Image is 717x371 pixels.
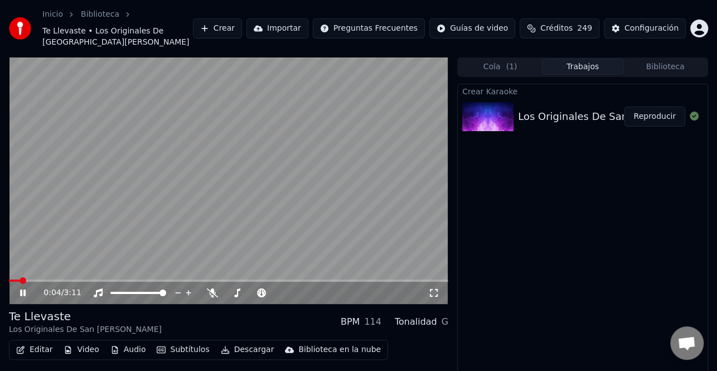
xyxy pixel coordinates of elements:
[364,315,381,329] div: 114
[9,309,162,324] div: Te Llevaste
[458,84,708,98] div: Crear Karaoke
[42,26,193,48] span: Te Llevaste • Los Originales De [GEOGRAPHIC_DATA][PERSON_NAME]
[216,342,279,358] button: Descargar
[670,326,704,360] a: Chat abierto
[624,23,679,34] div: Configuración
[506,61,517,73] span: ( 1 )
[246,18,308,38] button: Importar
[42,9,63,20] a: Inicio
[540,23,573,34] span: Créditos
[59,342,103,358] button: Video
[298,344,381,355] div: Biblioteca en la nube
[9,324,162,335] div: Los Originales De San [PERSON_NAME]
[341,315,360,329] div: BPM
[193,18,242,38] button: Crear
[42,9,193,48] nav: breadcrumb
[313,18,425,38] button: Preguntas Frecuentes
[442,315,448,329] div: G
[12,342,57,358] button: Editar
[395,315,437,329] div: Tonalidad
[9,17,31,40] img: youka
[429,18,515,38] button: Guías de video
[152,342,214,358] button: Subtítulos
[541,59,624,75] button: Trabajos
[64,287,81,298] span: 3:11
[520,18,599,38] button: Créditos249
[624,59,706,75] button: Biblioteca
[459,59,541,75] button: Cola
[604,18,686,38] button: Configuración
[577,23,592,34] span: 249
[624,107,685,127] button: Reproducir
[43,287,61,298] span: 0:04
[106,342,151,358] button: Audio
[81,9,119,20] a: Biblioteca
[43,287,70,298] div: /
